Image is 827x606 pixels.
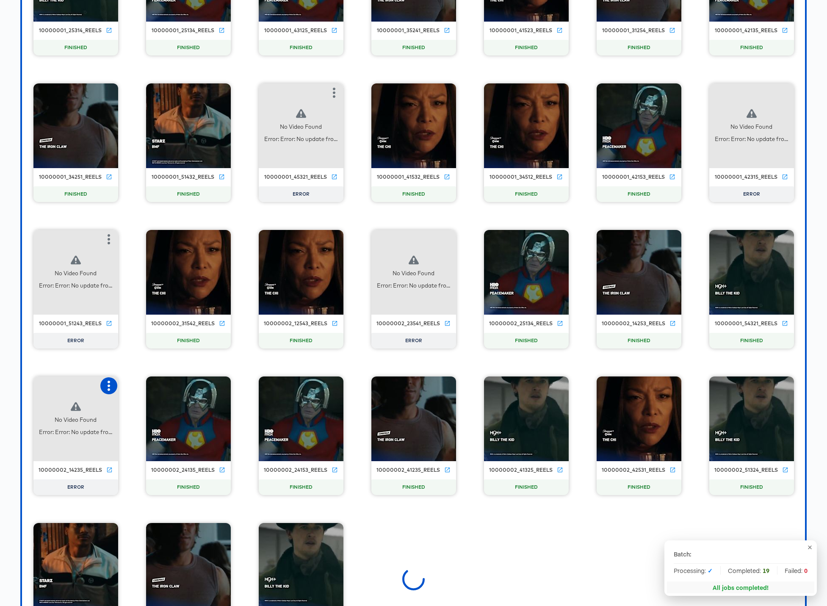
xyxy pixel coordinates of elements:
span: FINISHED [174,191,203,198]
div: Error: Error: No update fro... [39,428,112,436]
div: 10000001_51243_reels [39,320,102,327]
div: 10000001_41523_reels [490,27,552,34]
span: FINISHED [512,44,541,51]
span: FINISHED [512,484,541,491]
div: 10000002_25134_reels [489,320,553,327]
img: thumbnail [484,83,569,168]
img: thumbnail [484,376,569,461]
div: 10000002_24153_reels [264,467,327,473]
div: 10000001_31254_reels [602,27,665,34]
p: Batch: [674,550,691,558]
div: No Video Found [280,123,322,131]
div: 10000001_34251_reels [39,174,102,180]
span: FINISHED [737,338,766,344]
span: Failed: [785,566,808,575]
div: No Video Found [55,416,97,424]
div: 10000002_14253_reels [602,320,665,327]
div: 10000001_25314_reels [39,27,102,34]
strong: 19 [763,566,769,575]
span: ERROR [740,191,763,198]
div: 10000002_12543_reels [264,320,327,327]
span: ERROR [289,191,313,198]
div: 10000002_41325_reels [489,467,553,473]
div: 10000001_45321_reels [264,174,327,180]
span: ERROR [64,484,88,491]
img: thumbnail [146,230,231,315]
span: ERROR [402,338,426,344]
span: FINISHED [286,44,316,51]
div: 10000001_42315_reels [715,174,777,180]
div: 10000001_54321_reels [715,320,777,327]
div: 10000001_41532_reels [377,174,440,180]
span: FINISHED [61,191,91,198]
span: FINISHED [512,338,541,344]
strong: 0 [804,566,808,575]
span: FINISHED [624,191,654,198]
div: 10000002_42531_reels [602,467,665,473]
div: 10000001_42135_reels [715,27,777,34]
img: thumbnail [371,83,456,168]
img: thumbnail [709,230,794,315]
div: Error: Error: No update fro... [39,282,112,290]
span: FINISHED [174,484,203,491]
img: thumbnail [484,230,569,315]
div: 10000001_35241_reels [377,27,440,34]
div: 10000002_14235_reels [39,467,102,473]
img: thumbnail [259,376,343,461]
div: Error: Error: No update fro... [377,282,450,290]
img: thumbnail [259,230,343,315]
div: No Video Found [55,269,97,277]
img: thumbnail [33,83,118,168]
div: 10000002_24135_reels [151,467,215,473]
span: FINISHED [737,44,766,51]
img: thumbnail [371,376,456,461]
strong: ✓ [708,566,713,575]
div: 10000002_41235_reels [376,467,440,473]
span: FINISHED [399,191,429,198]
div: 10000001_25134_reels [152,27,214,34]
span: FINISHED [286,484,316,491]
div: All jobs completed! [713,583,769,592]
div: 10000001_42153_reels [602,174,665,180]
span: FINISHED [624,44,654,51]
span: FINISHED [286,338,316,344]
span: ERROR [64,338,88,344]
img: thumbnail [146,83,231,168]
div: 10000002_23541_reels [376,320,440,327]
img: thumbnail [597,83,681,168]
img: thumbnail [597,230,681,315]
span: FINISHED [399,44,429,51]
span: Processing: [674,566,713,575]
span: FINISHED [624,484,654,491]
span: FINISHED [174,338,203,344]
img: thumbnail [709,376,794,461]
div: 10000002_51324_reels [714,467,778,473]
div: No Video Found [393,269,434,277]
div: Error: Error: No update fro... [264,135,337,143]
span: FINISHED [512,191,541,198]
img: thumbnail [146,376,231,461]
div: 10000001_51432_reels [152,174,214,180]
img: thumbnail [597,376,681,461]
span: FINISHED [737,484,766,491]
div: Error: Error: No update fro... [715,135,788,143]
div: 10000001_43125_reels [264,27,327,34]
div: No Video Found [730,123,772,131]
span: FINISHED [174,44,203,51]
div: 10000001_34512_reels [490,174,552,180]
span: FINISHED [61,44,91,51]
span: Completed: [728,566,769,575]
span: FINISHED [399,484,429,491]
div: 10000002_31542_reels [151,320,215,327]
span: FINISHED [624,338,654,344]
